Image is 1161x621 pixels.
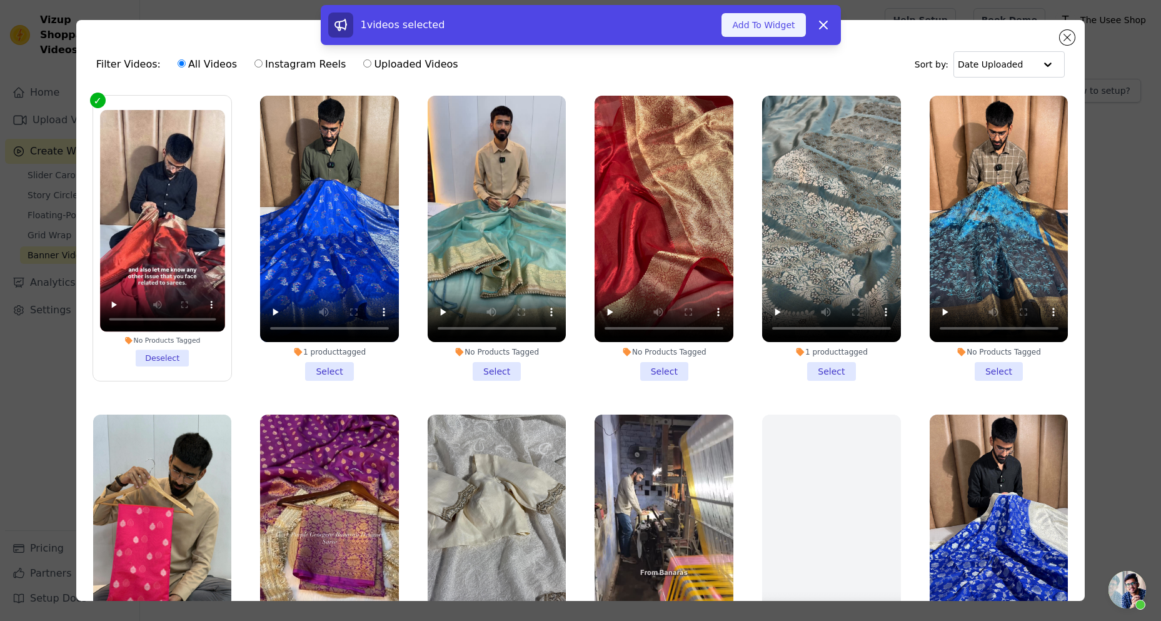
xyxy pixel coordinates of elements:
[260,347,399,357] div: 1 product tagged
[1108,571,1146,608] a: Open chat
[595,347,733,357] div: No Products Tagged
[96,50,465,79] div: Filter Videos:
[254,56,346,73] label: Instagram Reels
[930,347,1068,357] div: No Products Tagged
[100,336,224,345] div: No Products Tagged
[721,13,805,37] button: Add To Widget
[762,347,901,357] div: 1 product tagged
[177,56,238,73] label: All Videos
[915,51,1065,78] div: Sort by:
[428,347,566,357] div: No Products Tagged
[361,19,445,31] span: 1 videos selected
[363,56,458,73] label: Uploaded Videos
